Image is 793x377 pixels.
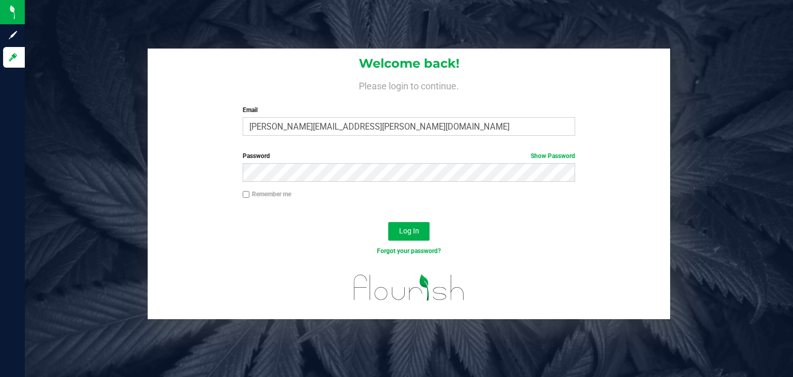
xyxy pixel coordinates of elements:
label: Email [243,105,576,115]
h1: Welcome back! [148,57,670,70]
inline-svg: Log in [8,52,18,62]
input: Remember me [243,191,250,198]
inline-svg: Sign up [8,30,18,40]
img: flourish_logo.svg [344,266,474,308]
label: Remember me [243,190,291,199]
a: Forgot your password? [377,247,441,255]
a: Show Password [531,152,575,160]
h4: Please login to continue. [148,78,670,91]
span: Password [243,152,270,160]
span: Log In [399,227,419,235]
button: Log In [388,222,430,241]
